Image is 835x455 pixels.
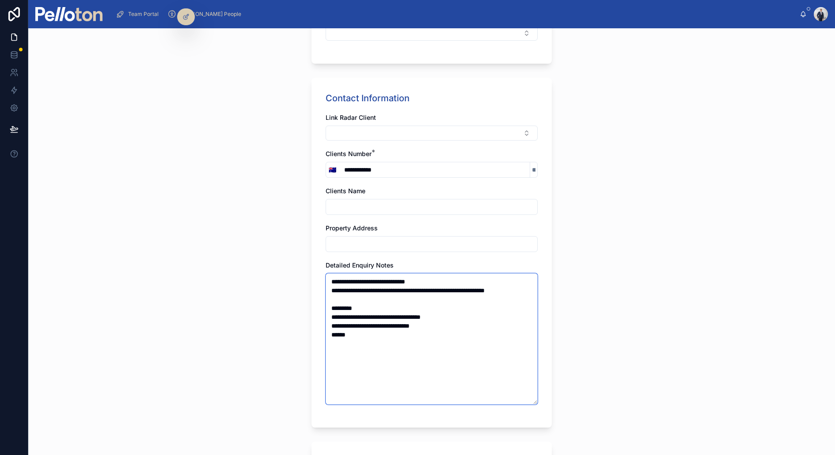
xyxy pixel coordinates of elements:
span: Detailed Enquiry Notes [326,261,394,269]
button: Select Button [326,126,538,141]
span: Clients Name [326,187,365,195]
span: Link Radar Client [326,114,376,121]
span: Property Address [326,224,378,232]
a: Team Portal [113,6,165,22]
span: Team Portal [128,11,159,18]
span: 🇦🇺 [329,165,336,174]
a: [PERSON_NAME] People [165,6,247,22]
span: [PERSON_NAME] People [180,11,241,18]
button: Select Button [326,162,339,178]
span: Clients Number [326,150,372,157]
button: Select Button [326,26,538,41]
img: App logo [35,7,102,21]
h1: Contact Information [326,92,410,104]
div: scrollable content [110,4,800,24]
